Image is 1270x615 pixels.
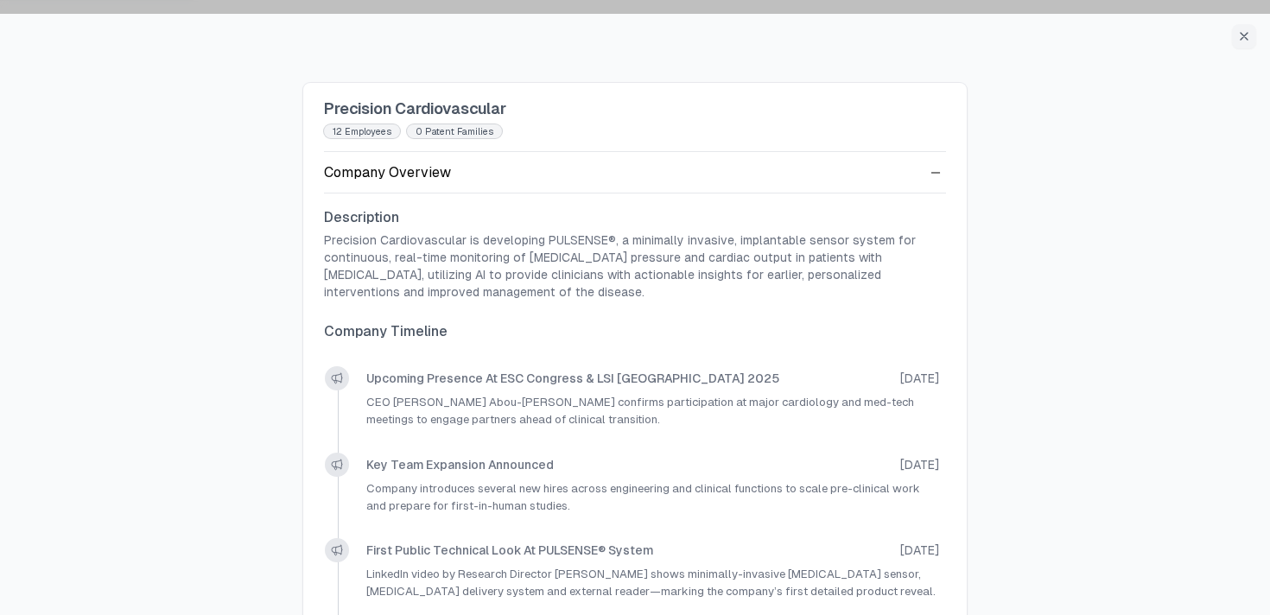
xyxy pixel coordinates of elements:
[366,370,779,387] a: Upcoming presence at ESC Congress & LSI [GEOGRAPHIC_DATA] 2025
[366,456,554,473] a: Key team expansion announced
[324,162,451,183] div: Company Overview
[900,542,939,559] span: [DATE]
[324,124,400,138] div: 12 employees
[366,566,939,600] p: LinkedIn video by Research Director [PERSON_NAME] shows minimally-invasive [MEDICAL_DATA] sensor,...
[900,456,939,473] span: [DATE]
[324,231,946,301] p: Precision Cardiovascular is developing PULSENSE®, a minimally invasive, implantable sensor system...
[324,97,946,121] h1: Precision Cardiovascular
[324,321,946,342] h3: Company Timeline
[407,124,502,138] div: 0 Patent Families
[366,480,939,515] p: Company introduces several new hires across engineering and clinical functions to scale pre-clini...
[366,542,653,559] a: First public technical look at PULSENSE® system
[366,394,939,428] p: CEO [PERSON_NAME] Abou-[PERSON_NAME] confirms participation at major cardiology and med-tech meet...
[324,207,946,228] h3: Description
[900,370,939,387] span: [DATE]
